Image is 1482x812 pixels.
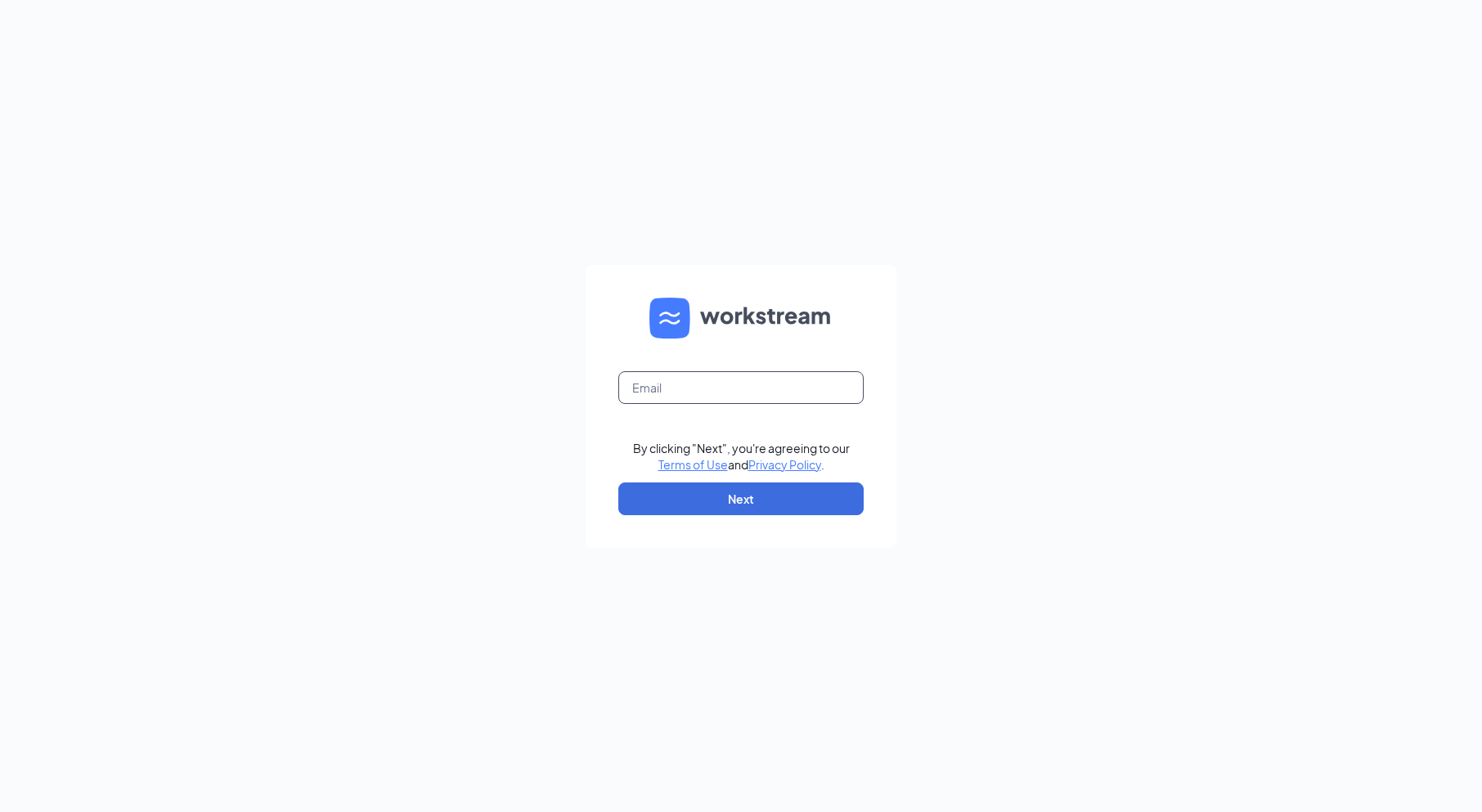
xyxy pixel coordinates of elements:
div: By clicking "Next", you're agreeing to our and . [633,440,850,473]
button: Next [618,482,864,515]
a: Privacy Policy [748,457,821,472]
img: WS logo and Workstream text [649,298,833,339]
a: Terms of Use [658,457,728,472]
input: Email [618,371,864,404]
